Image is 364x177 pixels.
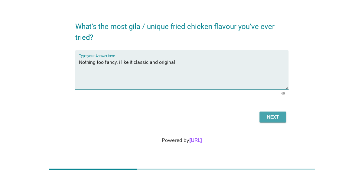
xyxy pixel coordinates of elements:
div: Next [265,113,281,121]
textarea: Type your Answer here [79,57,289,89]
div: Powered by [7,136,357,144]
h2: What’s the most gila / unique fried chicken flavour you’ve ever tried? [75,15,289,43]
div: 49 [281,92,285,95]
a: [URL] [190,137,202,144]
button: Next [260,112,286,123]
